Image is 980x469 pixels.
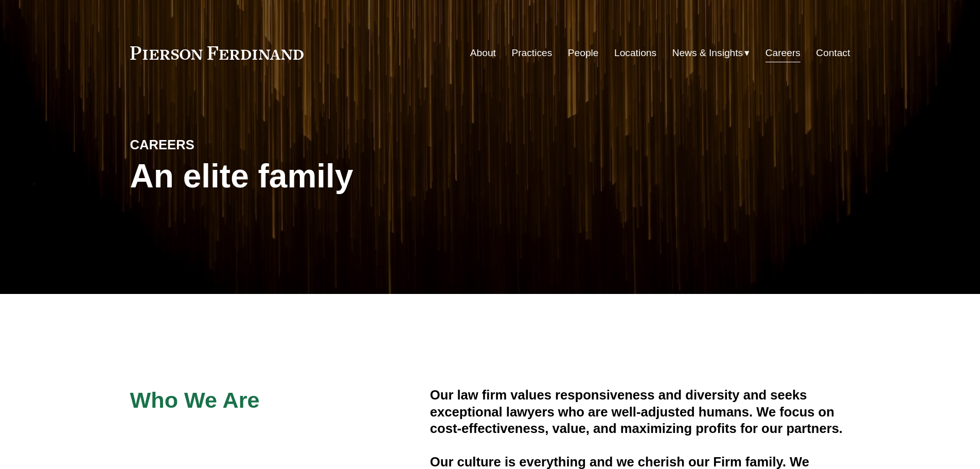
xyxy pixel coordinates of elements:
a: folder dropdown [672,43,750,63]
a: People [568,43,599,63]
h1: An elite family [130,158,490,195]
a: Contact [816,43,850,63]
a: Locations [614,43,656,63]
a: Careers [765,43,800,63]
span: News & Insights [672,44,743,62]
span: Who We Are [130,388,260,412]
a: About [470,43,496,63]
h4: CAREERS [130,136,310,153]
h4: Our law firm values responsiveness and diversity and seeks exceptional lawyers who are well-adjus... [430,387,850,437]
a: Practices [511,43,552,63]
